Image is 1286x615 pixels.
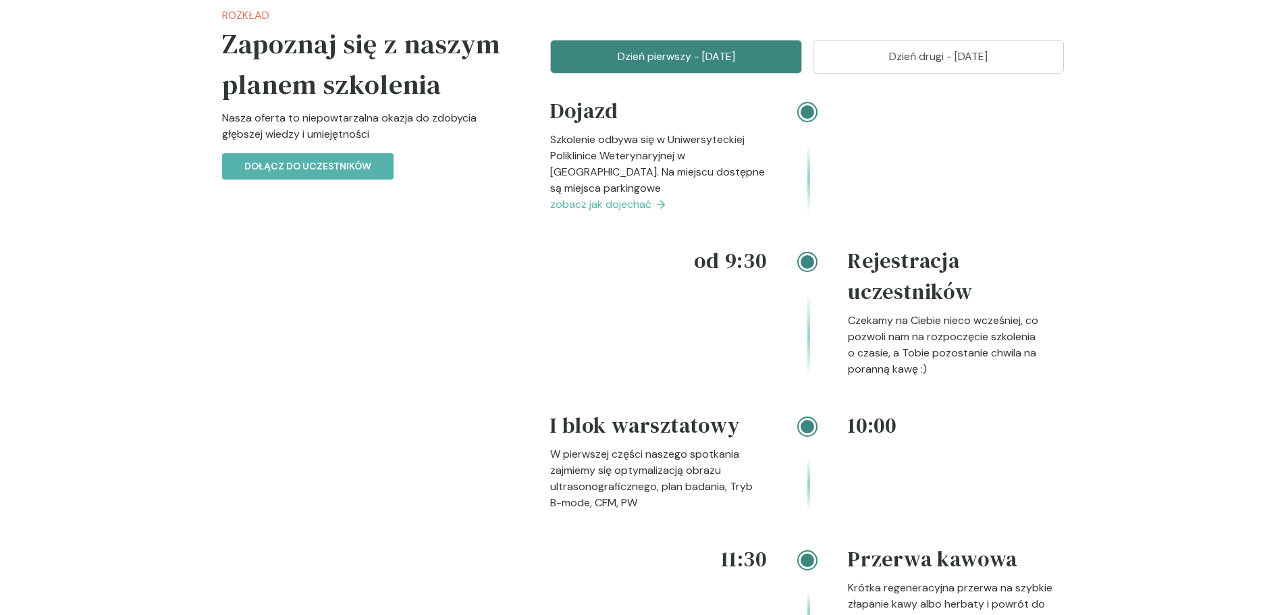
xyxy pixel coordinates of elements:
[222,24,508,105] h5: Zapoznaj się z naszym planem szkolenia
[550,410,767,446] h4: I blok warsztatowy
[222,110,508,153] p: Nasza oferta to niepowtarzalna okazja do zdobycia głębszej wiedzy i umiejętności
[567,49,785,65] p: Dzień pierwszy - [DATE]
[848,245,1065,313] h4: Rejestracja uczestników
[830,49,1048,65] p: Dzień drugi - [DATE]
[550,132,767,196] p: Szkolenie odbywa się w Uniwersyteckiej Poliklinice Weterynaryjnej w [GEOGRAPHIC_DATA]. Na miejscu...
[848,313,1065,377] p: Czekamy na Ciebie nieco wcześniej, co pozwoli nam na rozpoczęcie szkolenia o czasie, a Tobie pozo...
[550,95,767,132] h4: Dojazd
[222,7,508,24] p: Rozkład
[550,543,767,574] h4: 11:30
[813,40,1065,74] button: Dzień drugi - [DATE]
[550,245,767,276] h4: od 9:30
[848,410,1065,441] h4: 10:00
[550,446,767,511] p: W pierwszej części naszego spotkania zajmiemy się optymalizacją obrazu ultrasonograficznego, plan...
[222,153,394,180] button: Dołącz do uczestników
[848,543,1065,580] h4: Przerwa kawowa
[550,196,651,213] span: zobacz jak dojechać
[550,196,767,213] a: zobacz jak dojechać
[550,40,802,74] button: Dzień pierwszy - [DATE]
[222,159,394,173] a: Dołącz do uczestników
[244,159,371,173] p: Dołącz do uczestników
